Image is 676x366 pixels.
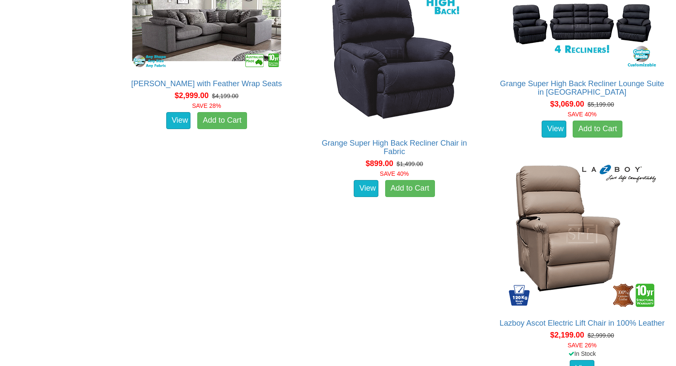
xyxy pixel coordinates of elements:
font: SAVE 28% [192,102,221,109]
a: Grange Super High Back Recliner Lounge Suite in [GEOGRAPHIC_DATA] [500,79,664,96]
font: SAVE 40% [380,170,409,177]
a: View [166,112,191,129]
a: Add to Cart [573,121,622,138]
span: $2,999.00 [175,91,209,100]
a: Add to Cart [197,112,247,129]
div: In Stock [493,349,671,358]
span: $899.00 [366,159,393,168]
span: $2,199.00 [550,331,584,339]
a: Lazboy Ascot Electric Lift Chair in 100% Leather [500,319,665,327]
font: SAVE 26% [568,342,596,349]
font: SAVE 40% [568,111,596,118]
del: $5,199.00 [588,101,614,108]
img: Lazboy Ascot Electric Lift Chair in 100% Leather [506,158,659,310]
span: $3,069.00 [550,100,584,108]
a: View [354,180,378,197]
a: Grange Super High Back Recliner Chair in Fabric [322,139,467,156]
a: Add to Cart [385,180,435,197]
a: View [542,121,566,138]
del: $2,999.00 [588,332,614,339]
a: [PERSON_NAME] with Feather Wrap Seats [131,79,282,88]
del: $4,199.00 [212,93,239,99]
del: $1,499.00 [397,160,423,167]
